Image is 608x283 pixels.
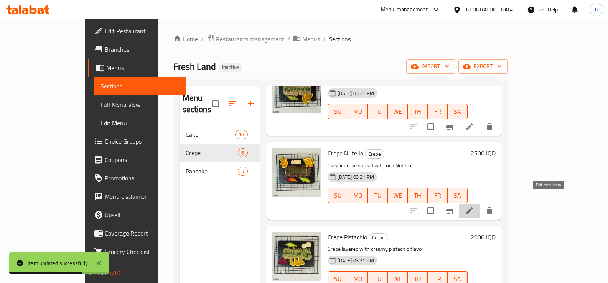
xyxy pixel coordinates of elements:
h6: 2500 IQD [471,148,496,159]
span: Edit Menu [101,118,180,128]
button: MO [348,104,368,119]
span: 5 [238,168,247,175]
span: TH [411,106,425,117]
span: SU [331,190,345,201]
a: Coupons [88,150,186,169]
a: Coverage Report [88,224,186,242]
li: / [323,34,326,44]
div: Pancake5 [180,162,260,180]
span: MO [351,106,365,117]
button: SU [328,104,348,119]
button: delete [480,118,499,136]
span: Upsell [105,210,180,219]
img: Crepe Kinder [272,64,321,113]
span: Menus [106,63,180,72]
button: FR [428,188,448,203]
span: Sort sections [223,95,242,113]
span: WE [391,106,405,117]
span: Select all sections [207,96,223,112]
div: Menu-management [381,5,428,14]
button: Add section [242,95,260,113]
a: Restaurants management [207,34,284,44]
a: Full Menu View [94,95,186,114]
span: TH [411,190,425,201]
span: Select to update [423,203,439,219]
button: TH [408,104,428,119]
a: Menus [88,59,186,77]
span: Sections [329,34,351,44]
button: MO [348,188,368,203]
span: Crepe [369,233,388,242]
span: Choice Groups [105,137,180,146]
span: Branches [105,45,180,54]
span: 1.0.0 [109,268,120,278]
div: items [235,130,247,139]
nav: breadcrumb [173,34,508,44]
span: Edit Restaurant [105,26,180,36]
span: 6 [238,149,247,157]
a: Edit Menu [94,114,186,132]
nav: Menu sections [180,122,260,183]
button: FR [428,104,448,119]
span: Crepe Pistachio [328,231,367,243]
a: Branches [88,40,186,59]
span: import [412,62,449,71]
span: Menus [302,34,320,44]
div: Item updated successfully [28,259,88,267]
span: Select to update [423,119,439,135]
a: Grocery Checklist [88,242,186,261]
div: Crepe [186,148,238,157]
span: Fresh Land [173,58,216,75]
span: 16 [236,131,247,138]
span: Pancake [186,167,238,176]
span: Crepe Nutella [328,147,363,159]
div: Crepe [369,233,388,242]
a: Menus [293,34,320,44]
a: Sections [94,77,186,95]
span: Restaurants management [216,34,284,44]
span: Coverage Report [105,229,180,238]
span: FR [431,106,445,117]
span: MO [351,190,365,201]
div: [GEOGRAPHIC_DATA] [464,5,515,14]
span: SA [451,190,465,201]
button: TU [368,188,388,203]
span: Promotions [105,173,180,183]
span: SA [451,106,465,117]
a: Choice Groups [88,132,186,150]
span: [DATE] 03:31 PM [334,173,377,181]
div: items [238,148,247,157]
button: export [458,59,508,74]
span: Inactive [219,64,242,70]
button: WE [388,188,408,203]
span: h [595,5,598,14]
button: WE [388,104,408,119]
li: / [201,34,204,44]
span: WE [391,190,405,201]
li: / [287,34,290,44]
span: Sections [101,82,180,91]
a: Edit menu item [465,122,474,131]
img: Crepe Nutella [272,148,321,197]
button: import [406,59,455,74]
span: export [465,62,502,71]
span: Crepe [365,150,384,159]
span: TU [371,106,385,117]
a: Promotions [88,169,186,187]
a: Menu disclaimer [88,187,186,206]
div: items [238,167,247,176]
span: [DATE] 03:31 PM [334,257,377,264]
button: TH [408,188,428,203]
button: delete [480,201,499,220]
button: TU [368,104,388,119]
span: FR [431,190,445,201]
h6: 2000 IQD [471,232,496,242]
span: Grocery Checklist [105,247,180,256]
span: Cake [186,130,236,139]
span: TU [371,190,385,201]
img: Crepe Pistachio [272,232,321,281]
span: SU [331,106,345,117]
h2: Menu sections [183,92,212,115]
